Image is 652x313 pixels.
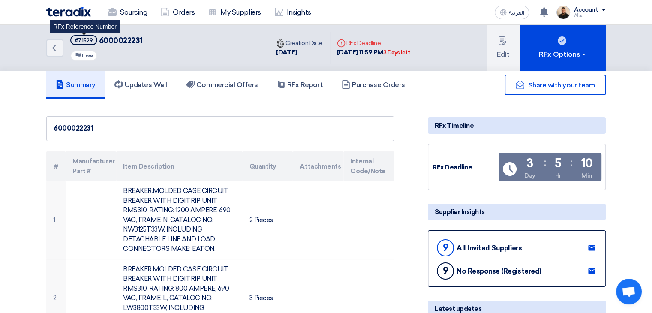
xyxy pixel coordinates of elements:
div: [DATE] 11:59 PM [337,48,410,57]
div: 3 [526,157,533,169]
div: 3 Days left [383,48,410,57]
div: Alaa [574,13,606,18]
div: 5 [555,157,562,169]
h5: Commercial Offers [186,81,258,89]
div: 9 [437,262,454,280]
span: Share with your team [528,81,595,89]
a: Purchase Orders [332,71,415,99]
div: Open chat [616,279,642,304]
div: Account [574,6,598,14]
div: Hr [555,171,561,180]
th: # [46,151,66,181]
div: Min [581,171,592,180]
h5: Summary [56,81,96,89]
div: 10 [581,157,593,169]
a: My Suppliers [201,3,267,22]
div: #71529 [75,38,93,43]
a: Insights [268,3,318,22]
div: RFx Reference Number [50,20,120,33]
th: Item Description [116,151,242,181]
a: RFx Report [267,71,332,99]
div: RFx Options [539,49,587,60]
div: 9 [437,239,454,256]
span: Low [82,53,93,59]
td: 2 Pieces [243,181,293,259]
a: Summary [46,71,105,99]
td: BREAKER.MOLDED CASE CIRCUIT BREAKER WITH DIGITRIP UNIT RMS310, RATING: 1200 AMPERE, 690 VAC, FRAM... [116,181,242,259]
div: RFx Deadline [337,39,410,48]
div: : [544,155,546,170]
div: RFx Timeline [428,117,606,134]
button: العربية [495,6,529,19]
img: Teradix logo [46,7,91,17]
th: Quantity [243,151,293,181]
button: Edit [487,25,520,71]
div: RFx Deadline [433,163,497,172]
div: All Invited Suppliers [457,244,522,252]
a: Updates Wall [105,71,177,99]
div: [DATE] [276,48,323,57]
div: : [570,155,572,170]
h5: RFx Report [277,81,323,89]
th: Manufacturer Part # [66,151,116,181]
div: 6000022231 [54,123,387,134]
span: العربية [508,10,524,16]
h5: Purchase Orders [342,81,405,89]
a: Sourcing [101,3,154,22]
td: 1 [46,181,66,259]
div: No Response (Registered) [457,267,541,275]
th: Attachments [293,151,343,181]
a: Commercial Offers [177,71,267,99]
div: Supplier Insights [428,204,606,220]
h5: 6000022231 [70,35,143,46]
img: MAA_1717931611039.JPG [556,6,570,19]
button: RFx Options [520,25,606,71]
div: Day [524,171,535,180]
div: Creation Date [276,39,323,48]
a: Orders [154,3,201,22]
th: Internal Code/Note [343,151,394,181]
span: 6000022231 [99,36,143,45]
h5: Updates Wall [114,81,167,89]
